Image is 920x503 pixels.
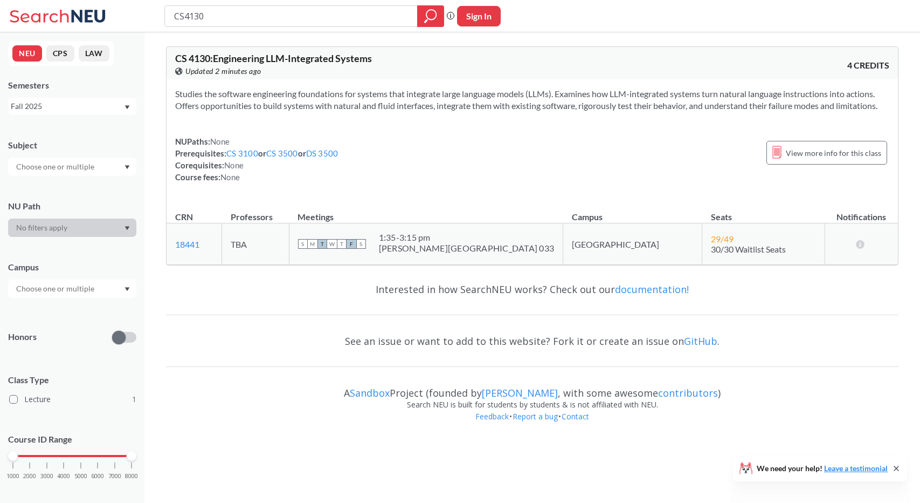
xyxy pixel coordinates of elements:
span: Updated 2 minutes ago [185,65,261,77]
div: [PERSON_NAME][GEOGRAPHIC_DATA] 033 [379,243,555,254]
th: Notifications [825,200,898,223]
span: 4000 [57,473,70,479]
span: 6000 [91,473,104,479]
svg: Dropdown arrow [124,287,130,291]
span: 2000 [23,473,36,479]
span: T [317,239,327,249]
input: Class, professor, course number, "phrase" [173,7,410,25]
th: Professors [222,200,289,223]
div: Search NEU is built for students by students & is not affiliated with NEU. [166,399,898,411]
div: See an issue or want to add to this website? Fork it or create an issue on . [166,325,898,357]
section: Studies the software engineering foundations for systems that integrate large language models (LL... [175,88,889,112]
th: Seats [702,200,825,223]
a: CS 3500 [266,148,298,158]
span: 7000 [108,473,121,479]
a: Report a bug [512,411,558,422]
td: TBA [222,223,289,265]
div: Dropdown arrow [8,219,136,237]
span: S [298,239,308,249]
div: Fall 2025 [11,100,123,112]
a: [PERSON_NAME] [482,386,558,399]
span: M [308,239,317,249]
a: DS 3500 [306,148,338,158]
span: None [210,137,230,146]
span: 8000 [125,473,138,479]
a: Leave a testimonial [824,464,888,473]
span: 29 / 49 [711,234,734,244]
span: None [220,172,240,182]
a: CS 3100 [226,148,258,158]
span: 4 CREDITS [847,59,889,71]
th: Campus [563,200,702,223]
div: magnifying glass [417,5,444,27]
span: Class Type [8,374,136,386]
span: F [347,239,356,249]
span: S [356,239,366,249]
div: Dropdown arrow [8,158,136,176]
span: 30/30 Waitlist Seats [711,244,786,254]
a: documentation! [615,283,689,296]
div: NU Path [8,200,136,212]
div: Campus [8,261,136,273]
a: Sandbox [350,386,390,399]
span: None [224,160,244,170]
input: Choose one or multiple [11,282,101,295]
svg: Dropdown arrow [124,105,130,110]
span: 1000 [6,473,19,479]
label: Lecture [9,392,136,406]
a: Contact [561,411,590,422]
div: 1:35 - 3:15 pm [379,232,555,243]
div: • • [166,411,898,439]
button: NEU [12,45,42,62]
div: Interested in how SearchNEU works? Check out our [166,274,898,305]
span: 5000 [74,473,87,479]
svg: magnifying glass [424,9,437,24]
div: Fall 2025Dropdown arrow [8,98,136,115]
button: LAW [79,45,109,62]
svg: Dropdown arrow [124,226,130,230]
span: View more info for this class [786,146,881,160]
span: We need your help! [757,465,888,472]
span: CS 4130 : Engineering LLM-Integrated Systems [175,52,372,64]
span: W [327,239,337,249]
button: CPS [46,45,74,62]
a: 18441 [175,239,199,249]
a: GitHub [684,335,717,348]
div: NUPaths: Prerequisites: or or Corequisites: Course fees: [175,135,338,183]
div: CRN [175,211,193,223]
div: Dropdown arrow [8,280,136,298]
button: Sign In [457,6,501,26]
p: Honors [8,331,37,343]
td: [GEOGRAPHIC_DATA] [563,223,702,265]
span: T [337,239,347,249]
th: Meetings [289,200,563,223]
p: Course ID Range [8,433,136,446]
div: Semesters [8,79,136,91]
input: Choose one or multiple [11,160,101,173]
a: Feedback [475,411,509,422]
span: 1 [132,393,136,405]
div: A Project (founded by , with some awesome ) [166,377,898,399]
a: contributors [658,386,718,399]
svg: Dropdown arrow [124,165,130,169]
span: 3000 [40,473,53,479]
div: Subject [8,139,136,151]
